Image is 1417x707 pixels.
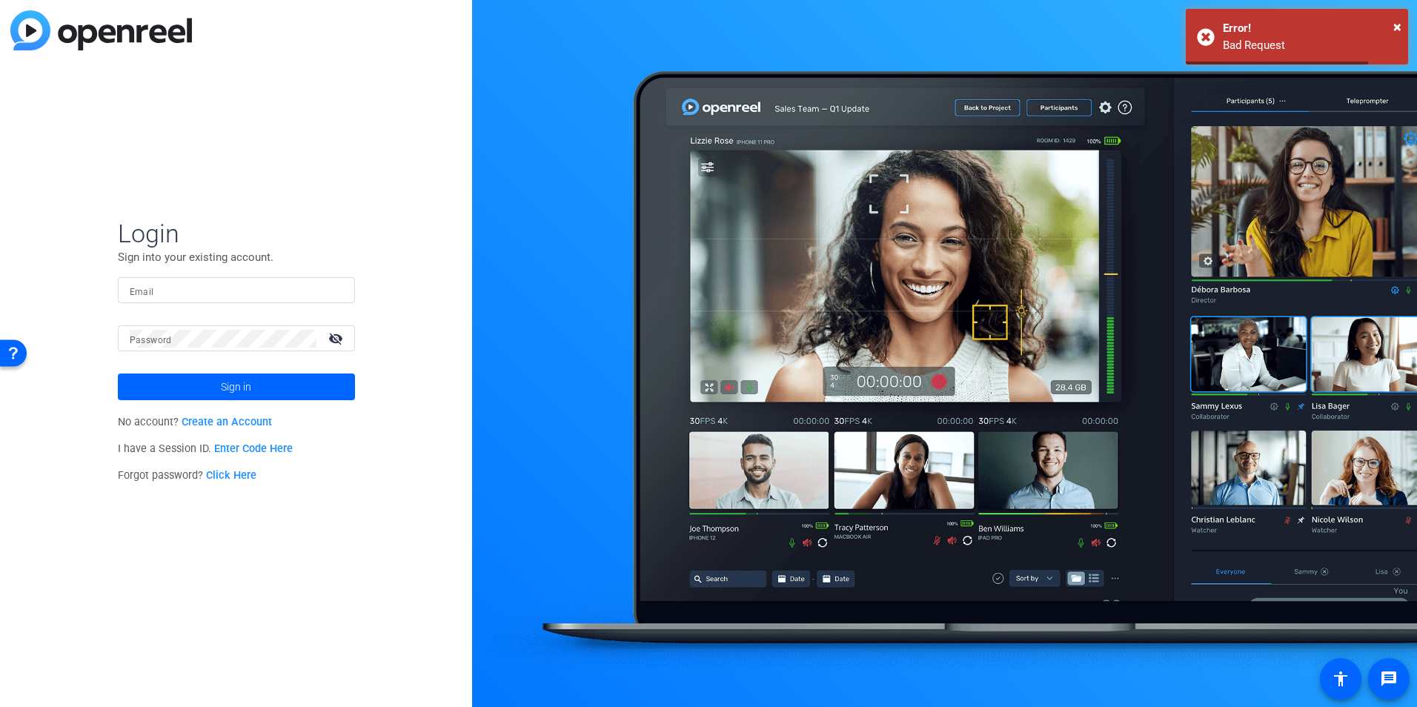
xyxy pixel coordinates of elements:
[1393,16,1401,38] button: Close
[118,469,257,482] span: Forgot password?
[319,328,355,349] mat-icon: visibility_off
[1223,37,1397,54] div: Bad Request
[1223,20,1397,37] div: Error!
[182,416,272,428] a: Create an Account
[206,469,256,482] a: Click Here
[214,442,293,455] a: Enter Code Here
[1380,670,1398,688] mat-icon: message
[221,368,251,405] span: Sign in
[130,282,343,299] input: Enter Email Address
[1332,670,1350,688] mat-icon: accessibility
[118,374,355,400] button: Sign in
[130,335,172,345] mat-label: Password
[1393,18,1401,36] span: ×
[130,287,154,297] mat-label: Email
[118,249,355,265] p: Sign into your existing account.
[118,442,293,455] span: I have a Session ID.
[118,416,273,428] span: No account?
[118,218,355,249] span: Login
[10,10,192,50] img: blue-gradient.svg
